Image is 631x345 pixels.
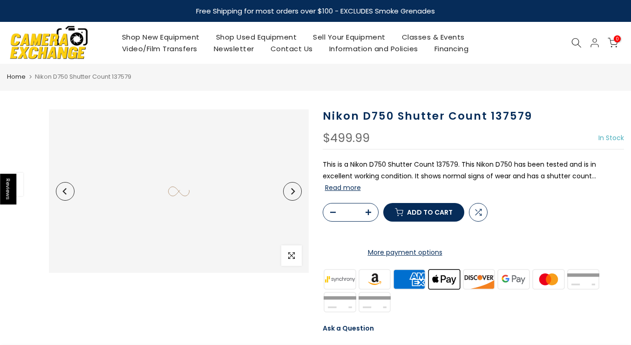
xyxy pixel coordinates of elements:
a: Newsletter [205,43,262,54]
a: Sell Your Equipment [305,31,394,43]
a: Shop New Equipment [114,31,208,43]
a: Ask a Question [323,324,374,333]
a: Financing [426,43,477,54]
a: Information and Policies [321,43,426,54]
span: In Stock [598,133,624,142]
img: discover [461,268,496,291]
a: Video/Film Transfers [114,43,205,54]
span: Add to cart [407,209,453,216]
img: master [531,268,566,291]
a: More payment options [323,247,488,258]
h1: Nikon D750 Shutter Count 137579 [323,109,624,123]
button: Read more [325,183,361,192]
strong: Free Shipping for most orders over $100 - EXCLUDES Smoke Grenades [196,6,435,16]
a: Contact Us [262,43,321,54]
p: This is a Nikon D750 Shutter Count 137579. This Nikon D750 has been tested and is in excellent wo... [323,159,624,194]
a: Home [7,72,26,81]
button: Next [283,182,302,201]
a: Shop Used Equipment [208,31,305,43]
img: visa [357,291,392,313]
img: american express [392,268,427,291]
div: $499.99 [323,132,370,144]
span: Nikon D750 Shutter Count 137579 [35,72,131,81]
img: apple pay [427,268,461,291]
img: amazon payments [357,268,392,291]
img: synchrony [323,268,358,291]
img: google pay [496,268,531,291]
span: 0 [614,35,621,42]
a: 0 [608,38,618,48]
img: shopify pay [323,291,358,313]
button: Previous [56,182,75,201]
button: Add to cart [383,203,464,222]
img: paypal [566,268,601,291]
a: Classes & Events [394,31,473,43]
